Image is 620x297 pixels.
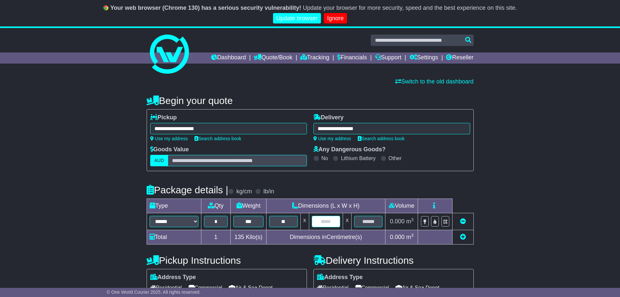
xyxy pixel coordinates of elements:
[410,52,438,64] a: Settings
[460,218,466,225] a: Remove this item
[390,218,405,225] span: 0.000
[147,230,201,245] td: Total
[267,199,385,213] td: Dimensions (L x W x H)
[313,136,351,141] a: Use my address
[231,199,267,213] td: Weight
[150,274,196,281] label: Address Type
[313,255,474,266] h4: Delivery Instructions
[229,283,273,293] span: Air & Sea Depot
[201,199,231,213] td: Qty
[150,114,177,121] label: Pickup
[375,52,401,64] a: Support
[343,213,351,230] td: x
[300,213,309,230] td: x
[341,155,376,161] label: Lithium Battery
[313,146,386,153] label: Any Dangerous Goods?
[147,185,228,195] h4: Package details |
[390,234,405,240] span: 0.000
[236,188,252,195] label: kg/cm
[211,52,246,64] a: Dashboard
[150,136,188,141] a: Use my address
[406,234,414,240] span: m
[411,233,414,238] sup: 3
[396,283,440,293] span: Air & Sea Depot
[107,290,201,295] span: © One World Courier 2025. All rights reserved.
[317,283,349,293] span: Residential
[406,218,414,225] span: m
[355,283,389,293] span: Commercial
[147,199,201,213] td: Type
[300,52,329,64] a: Tracking
[263,188,274,195] label: lb/in
[460,234,466,240] a: Add new item
[317,274,363,281] label: Address Type
[201,230,231,245] td: 1
[150,146,189,153] label: Goods Value
[267,230,385,245] td: Dimensions in Centimetre(s)
[446,52,473,64] a: Reseller
[195,136,241,141] a: Search address book
[150,283,182,293] span: Residential
[254,52,292,64] a: Quote/Book
[322,155,328,161] label: No
[313,114,344,121] label: Delivery
[147,95,474,106] h4: Begin your quote
[235,234,244,240] span: 135
[389,155,402,161] label: Other
[395,78,473,85] a: Switch to the old dashboard
[324,13,347,24] a: Ignore
[337,52,367,64] a: Financials
[147,255,307,266] h4: Pickup Instructions
[358,136,405,141] a: Search address book
[273,13,321,24] a: Update browser
[231,230,267,245] td: Kilo(s)
[411,217,414,222] sup: 3
[303,5,517,11] span: Update your browser for more security, speed and the best experience on this site.
[150,155,168,166] label: AUD
[110,5,301,11] b: Your web browser (Chrome 130) has a serious security vulnerability!
[385,199,418,213] td: Volume
[188,283,222,293] span: Commercial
